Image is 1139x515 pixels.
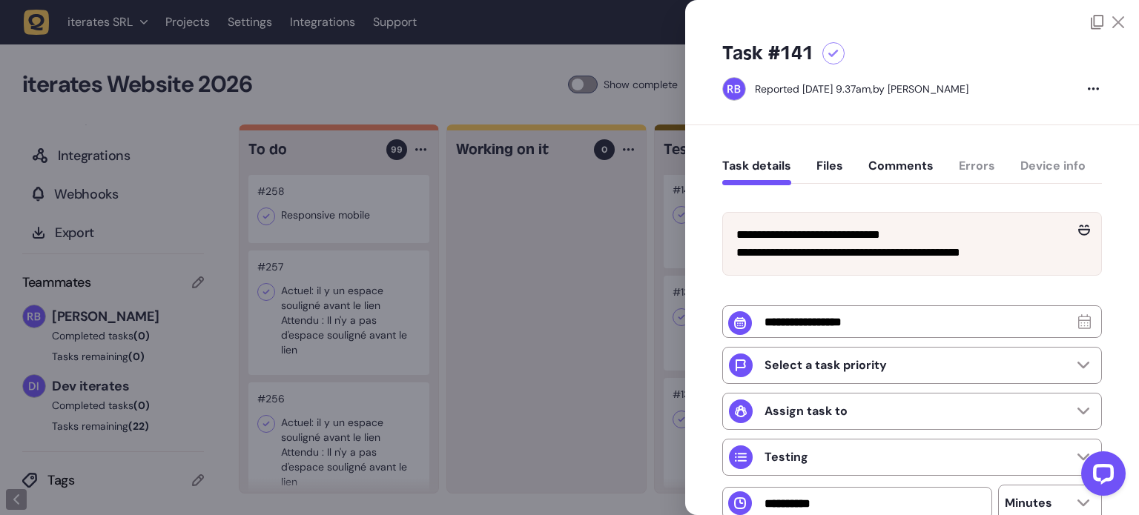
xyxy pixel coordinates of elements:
p: Testing [765,450,808,465]
p: Select a task priority [765,358,887,373]
img: Rodolphe Balay [723,78,745,100]
div: by [PERSON_NAME] [755,82,968,96]
p: Minutes [1005,496,1052,511]
button: Files [816,159,843,185]
h5: Task #141 [722,41,813,65]
p: Assign task to [765,404,848,419]
div: Reported [DATE] 9.37am, [755,82,873,96]
button: Comments [868,159,934,185]
iframe: LiveChat chat widget [1069,445,1132,508]
button: Task details [722,159,791,185]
